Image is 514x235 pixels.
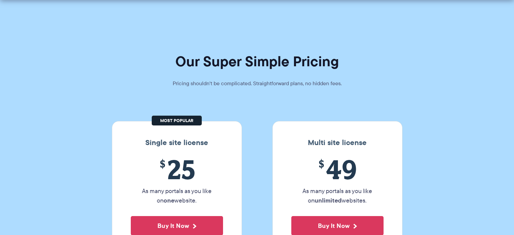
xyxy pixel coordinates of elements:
[131,186,223,205] p: As many portals as you like on website.
[291,154,384,185] span: 49
[164,196,174,205] strong: one
[131,154,223,185] span: 25
[119,138,235,147] h3: Single site license
[279,138,395,147] h3: Multi site license
[291,186,384,205] p: As many portals as you like on websites.
[315,196,342,205] strong: unlimited
[156,79,359,88] p: Pricing shouldn't be complicated. Straightforward plans, no hidden fees.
